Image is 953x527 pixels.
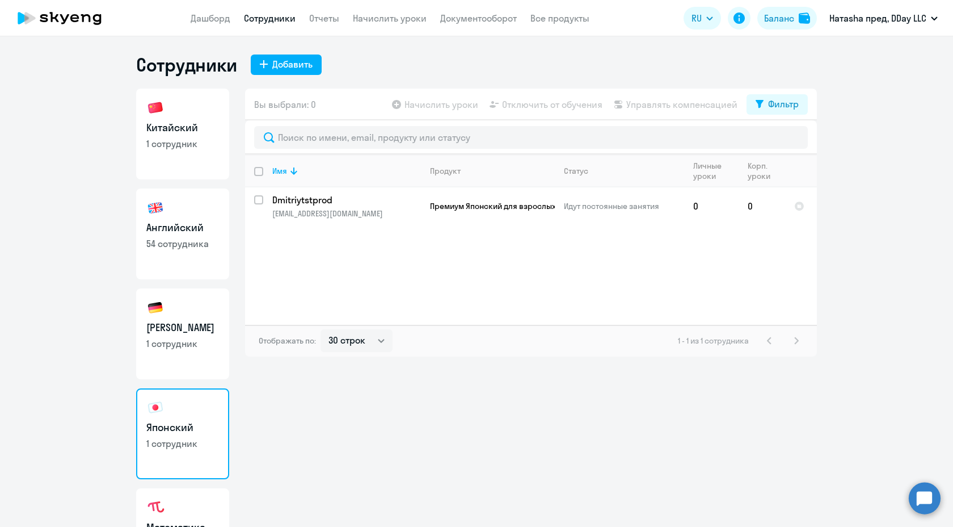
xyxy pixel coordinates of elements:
[136,89,229,179] a: Китайский1 сотрудник
[693,161,730,181] div: Личные уроки
[530,12,589,24] a: Все продукты
[136,189,229,279] a: Английский54 сотрудника
[564,166,588,176] div: Статус
[272,194,420,206] p: Dmitriytstprod
[764,11,794,25] div: Баланс
[748,161,777,181] div: Корп. уроки
[353,12,427,24] a: Начислить уроки
[678,336,749,346] span: 1 - 1 из 1 сотрудника
[146,320,219,335] h3: [PERSON_NAME]
[146,220,219,235] h3: Английский
[251,55,322,75] button: Добавить
[309,12,339,24] a: Отчеты
[564,166,684,176] div: Статус
[272,57,313,71] div: Добавить
[824,5,943,32] button: Натаsha пред, DDay LLC
[272,166,420,176] div: Имя
[691,11,702,25] span: RU
[684,7,721,30] button: RU
[191,12,230,24] a: Дашборд
[146,137,219,150] p: 1 сотрудник
[748,161,785,181] div: Корп. уроки
[146,237,219,250] p: 54 сотрудника
[272,166,287,176] div: Имя
[146,437,219,450] p: 1 сотрудник
[146,299,165,317] img: german
[768,97,799,111] div: Фильтр
[440,12,517,24] a: Документооборот
[146,199,165,217] img: english
[684,187,739,225] td: 0
[254,98,316,111] span: Вы выбрали: 0
[799,12,810,24] img: balance
[259,336,316,346] span: Отображать по:
[146,120,219,135] h3: Китайский
[136,388,229,479] a: Японский1 сотрудник
[693,161,738,181] div: Личные уроки
[136,288,229,379] a: [PERSON_NAME]1 сотрудник
[829,11,926,25] p: Натаsha пред, DDay LLC
[136,53,237,76] h1: Сотрудники
[244,12,296,24] a: Сотрудники
[564,201,684,211] p: Идут постоянные занятия
[430,201,556,211] span: Премиум Японский для взрослых
[146,337,219,350] p: 1 сотрудник
[146,99,165,117] img: chinese
[146,399,165,417] img: japanese
[272,208,420,219] p: [EMAIL_ADDRESS][DOMAIN_NAME]
[747,94,808,115] button: Фильтр
[272,194,420,219] a: Dmitriytstprod[EMAIL_ADDRESS][DOMAIN_NAME]
[739,187,785,225] td: 0
[757,7,817,30] button: Балансbalance
[254,126,808,149] input: Поиск по имени, email, продукту или статусу
[430,166,461,176] div: Продукт
[146,420,219,435] h3: Японский
[146,499,165,517] img: math
[430,166,554,176] div: Продукт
